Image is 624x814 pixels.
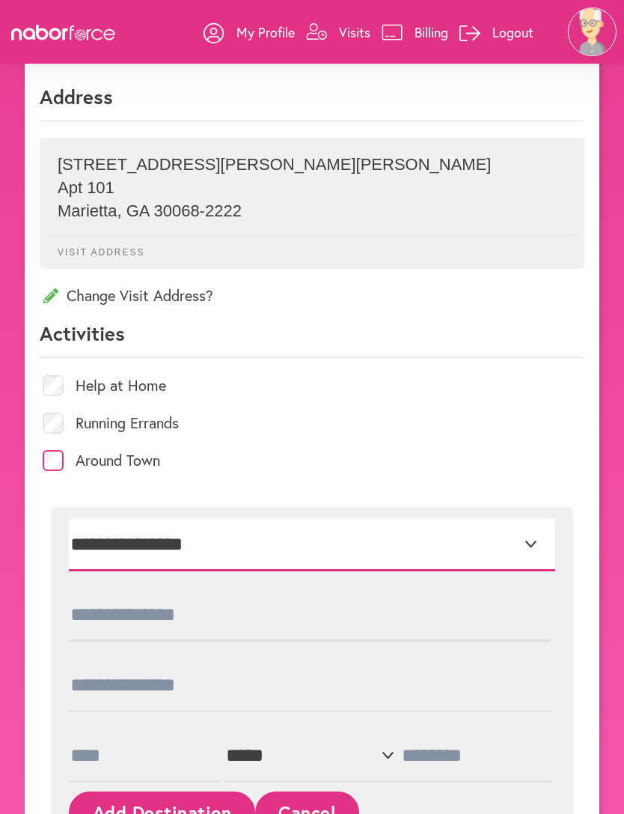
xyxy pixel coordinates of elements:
[382,10,448,55] a: Billing
[58,178,566,198] p: Apt 101
[76,416,179,431] label: Running Errands
[339,23,370,41] p: Visits
[306,10,370,55] a: Visits
[58,155,566,174] p: [STREET_ADDRESS][PERSON_NAME][PERSON_NAME]
[415,23,448,41] p: Billing
[76,378,166,393] label: Help at Home
[40,285,584,306] p: Change Visit Address?
[459,10,533,55] a: Logout
[568,7,617,56] img: 28479a6084c73c1d882b58007db4b51f.png
[204,10,295,55] a: My Profile
[58,201,566,221] p: Marietta , GA 30068-2222
[40,84,584,121] p: Address
[40,321,584,358] p: Activities
[76,453,160,468] label: Around Town
[492,23,533,41] p: Logout
[236,23,295,41] p: My Profile
[46,235,578,258] p: Visit Address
